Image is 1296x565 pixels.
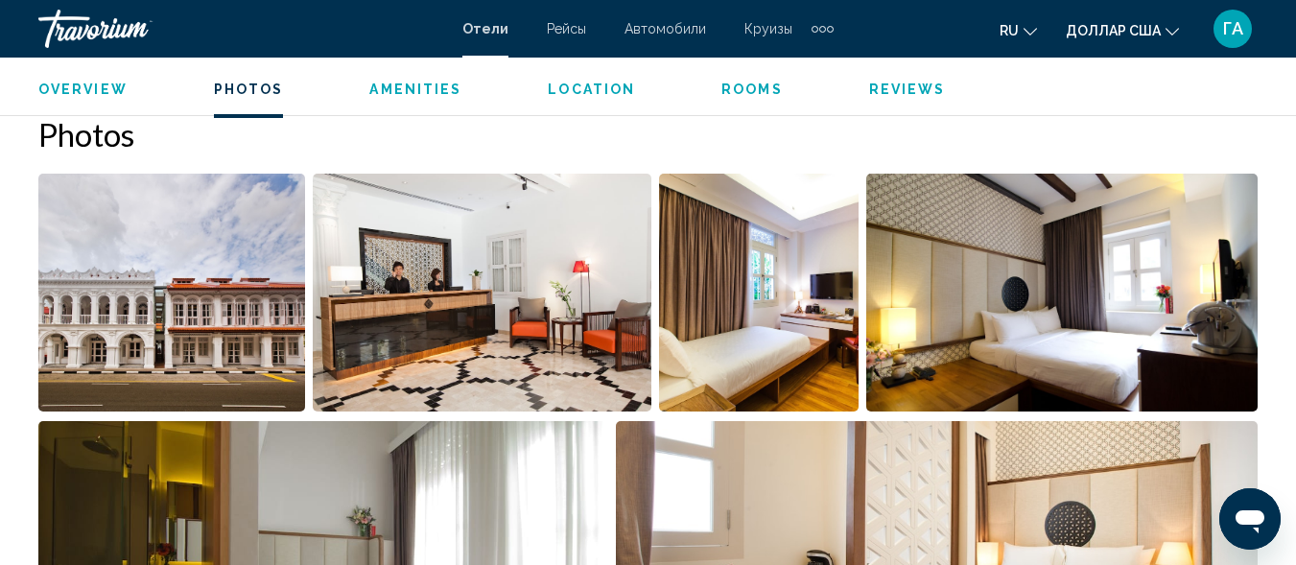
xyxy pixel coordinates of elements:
button: Open full-screen image slider [659,173,859,412]
button: Amenities [369,81,461,98]
button: Reviews [869,81,946,98]
button: Location [548,81,635,98]
button: Open full-screen image slider [313,173,651,412]
a: Отели [462,21,508,36]
button: Rooms [721,81,783,98]
span: Rooms [721,82,783,97]
a: Круизы [744,21,792,36]
button: Open full-screen image slider [866,173,1258,412]
span: Location [548,82,635,97]
button: Дополнительные элементы навигации [812,13,834,44]
iframe: Кнопка запуска окна обмена сообщениями [1219,488,1281,550]
a: Рейсы [547,21,586,36]
font: ГА [1223,18,1243,38]
span: Reviews [869,82,946,97]
button: Меню пользователя [1208,9,1258,49]
span: Overview [38,82,128,97]
span: Photos [214,82,284,97]
font: доллар США [1066,23,1161,38]
span: Amenities [369,82,461,97]
font: ru [1000,23,1019,38]
button: Photos [214,81,284,98]
button: Open full-screen image slider [38,173,305,412]
button: Overview [38,81,128,98]
a: Травориум [38,10,443,48]
h2: Photos [38,115,1258,153]
a: Автомобили [624,21,706,36]
button: Изменить валюту [1066,16,1179,44]
button: Изменить язык [1000,16,1037,44]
